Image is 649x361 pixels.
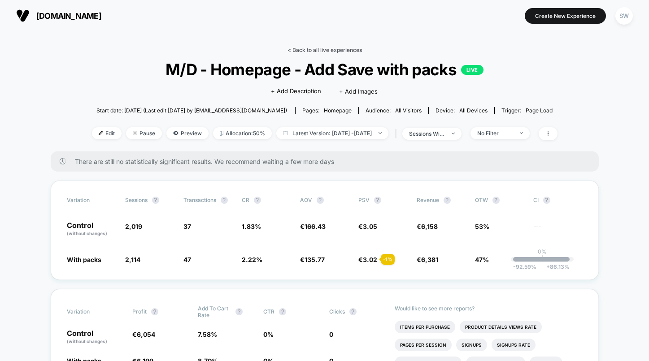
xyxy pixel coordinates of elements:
[221,197,228,204] button: ?
[452,133,455,134] img: end
[305,223,326,230] span: 166.43
[67,231,107,236] span: (without changes)
[456,339,487,351] li: Signups
[198,331,217,338] span: 7.58 %
[339,88,378,95] span: + Add Images
[492,339,536,351] li: Signups Rate
[198,305,231,318] span: Add To Cart Rate
[349,308,357,315] button: ?
[300,256,325,263] span: €
[615,7,633,25] div: SW
[242,197,249,203] span: CR
[300,223,326,230] span: €
[132,308,147,315] span: Profit
[67,330,123,345] p: Control
[263,331,274,338] span: 0 %
[417,197,439,203] span: Revenue
[152,197,159,204] button: ?
[475,256,489,263] span: 47%
[75,158,581,165] span: There are still no statistically significant results. We recommend waiting a few more days
[67,222,116,237] p: Control
[115,60,534,79] span: M/D - Homepage - Add Save with packs
[543,197,550,204] button: ?
[358,223,377,230] span: €
[395,305,583,312] p: Would like to see more reports?
[137,331,155,338] span: 6,054
[428,107,494,114] span: Device:
[99,131,103,135] img: edit
[283,131,288,135] img: calendar
[213,127,272,139] span: Allocation: 50%
[126,127,162,139] span: Pause
[421,223,438,230] span: 6,158
[501,107,553,114] div: Trigger:
[287,47,362,53] a: < Back to all live experiences
[125,256,140,263] span: 2,114
[92,127,122,139] span: Edit
[96,107,287,114] span: Start date: [DATE] (Last edit [DATE] by [EMAIL_ADDRESS][DOMAIN_NAME])
[302,107,352,114] div: Pages:
[366,107,422,114] div: Audience:
[475,197,524,204] span: OTW
[67,256,101,263] span: With packs
[67,305,116,318] span: Variation
[546,263,550,270] span: +
[13,9,104,23] button: [DOMAIN_NAME]
[67,339,107,344] span: (without changes)
[444,197,451,204] button: ?
[393,127,402,140] span: |
[363,256,377,263] span: 3.02
[513,263,536,270] span: -92.59 %
[395,107,422,114] span: All Visitors
[67,197,116,204] span: Variation
[263,308,274,315] span: CTR
[613,7,636,25] button: SW
[329,331,333,338] span: 0
[235,308,243,315] button: ?
[525,8,606,24] button: Create New Experience
[541,255,543,262] p: |
[317,197,324,204] button: ?
[279,308,286,315] button: ?
[166,127,209,139] span: Preview
[533,197,583,204] span: CI
[242,223,261,230] span: 1.83 %
[36,11,101,21] span: [DOMAIN_NAME]
[395,339,452,351] li: Pages Per Session
[459,107,488,114] span: all devices
[492,197,500,204] button: ?
[363,223,377,230] span: 3.05
[417,256,438,263] span: €
[542,263,570,270] span: 86.13 %
[271,87,321,96] span: + Add Description
[395,321,455,333] li: Items Per Purchase
[358,256,377,263] span: €
[305,256,325,263] span: 135.77
[475,223,489,230] span: 53%
[381,254,395,265] div: - 1 %
[125,197,148,203] span: Sessions
[183,197,216,203] span: Transactions
[533,224,583,237] span: ---
[254,197,261,204] button: ?
[324,107,352,114] span: homepage
[461,65,483,75] p: LIVE
[421,256,438,263] span: 6,381
[409,130,445,137] div: sessions with impression
[417,223,438,230] span: €
[520,132,523,134] img: end
[242,256,262,263] span: 2.22 %
[151,308,158,315] button: ?
[460,321,542,333] li: Product Details Views Rate
[300,197,312,203] span: AOV
[379,132,382,134] img: end
[477,130,513,137] div: No Filter
[538,248,547,255] p: 0%
[220,131,223,136] img: rebalance
[16,9,30,22] img: Visually logo
[183,256,191,263] span: 47
[133,131,137,135] img: end
[183,223,191,230] span: 37
[276,127,388,139] span: Latest Version: [DATE] - [DATE]
[132,331,155,338] span: €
